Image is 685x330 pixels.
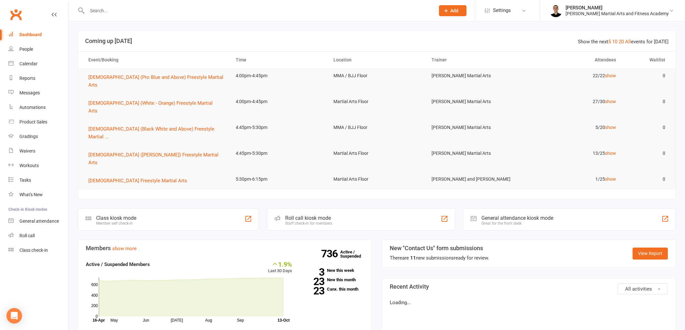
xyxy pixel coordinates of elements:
[230,120,328,135] td: 4:45pm-5:30pm
[230,52,328,68] th: Time
[88,125,224,141] button: [DEMOGRAPHIC_DATA] (Black White and Above) Freestyle Martial ...
[328,120,426,135] td: MMA / BJJ Floor
[83,52,230,68] th: Event/Booking
[566,11,669,16] div: [PERSON_NAME] Martial Arts and Fitness Academy
[622,94,671,109] td: 0
[19,47,33,52] div: People
[8,86,68,100] a: Messages
[302,277,324,286] strong: 23
[390,245,489,251] h3: New "Contact Us" form submissions
[481,215,553,221] div: General attendance kiosk mode
[8,129,68,144] a: Gradings
[321,249,340,259] strong: 736
[605,176,616,182] a: show
[608,39,611,45] a: 5
[8,71,68,86] a: Reports
[302,287,364,291] a: 23Canx. this month
[605,151,616,156] a: show
[19,90,40,95] div: Messages
[88,100,213,114] span: [DEMOGRAPHIC_DATA] (White - Orange) Freestyle Martial Arts
[622,172,671,187] td: 0
[524,52,622,68] th: Attendees
[85,38,668,44] h3: Coming up [DATE]
[19,148,35,154] div: Waivers
[19,105,46,110] div: Automations
[8,243,68,258] a: Class kiosk mode
[8,158,68,173] a: Workouts
[230,146,328,161] td: 4:45pm-5:30pm
[328,94,426,109] td: Martial Arts Floor
[566,5,669,11] div: [PERSON_NAME]
[426,94,524,109] td: [PERSON_NAME] Martial Arts
[426,52,524,68] th: Trainer
[328,52,426,68] th: Location
[285,221,332,226] div: Staff check-in for members
[481,221,553,226] div: Great for the front desk
[8,57,68,71] a: Calendar
[8,144,68,158] a: Waivers
[88,152,219,165] span: [DEMOGRAPHIC_DATA] ([PERSON_NAME]) Freestyle Martial Arts
[88,178,187,184] span: [DEMOGRAPHIC_DATA] Freestyle Martial Arts
[619,39,624,45] a: 20
[19,32,42,37] div: Dashboard
[450,8,458,13] span: Add
[612,39,617,45] a: 10
[8,187,68,202] a: What's New
[622,52,671,68] th: Waitlist
[633,248,668,259] a: View Report
[88,177,192,185] button: [DEMOGRAPHIC_DATA] Freestyle Martial Arts
[426,146,524,161] td: [PERSON_NAME] Martial Arts
[8,214,68,229] a: General attendance kiosk mode
[302,267,324,277] strong: 3
[86,245,364,251] h3: Members
[96,221,136,226] div: Member self check-in
[19,248,48,253] div: Class check-in
[328,172,426,187] td: Martial Arts Floor
[493,3,511,18] span: Settings
[625,286,652,292] span: All activities
[6,308,22,324] div: Open Intercom Messenger
[88,74,223,88] span: [DEMOGRAPHIC_DATA] (Pro Blue and Above) Freestyle Martial Arts
[230,68,328,83] td: 4:00pm-4:45pm
[622,68,671,83] td: 0
[605,99,616,104] a: show
[86,261,150,267] strong: Active / Suspended Members
[112,246,137,251] a: show more
[524,146,622,161] td: 13/25
[549,4,562,17] img: thumb_image1729140307.png
[622,146,671,161] td: 0
[19,134,38,139] div: Gradings
[19,163,39,168] div: Workouts
[8,229,68,243] a: Roll call
[426,172,524,187] td: [PERSON_NAME] and [PERSON_NAME]
[524,94,622,109] td: 27/30
[19,119,47,124] div: Product Sales
[19,76,35,81] div: Reports
[524,68,622,83] td: 22/22
[85,6,431,15] input: Search...
[8,42,68,57] a: People
[8,115,68,129] a: Product Sales
[88,126,214,140] span: [DEMOGRAPHIC_DATA] (Black White and Above) Freestyle Martial ...
[8,6,24,23] a: Clubworx
[88,99,224,115] button: [DEMOGRAPHIC_DATA] (White - Orange) Freestyle Martial Arts
[524,172,622,187] td: 1/25
[302,286,324,296] strong: 23
[285,215,332,221] div: Roll call kiosk mode
[622,120,671,135] td: 0
[302,268,364,272] a: 3New this week
[19,177,31,183] div: Tasks
[88,151,224,166] button: [DEMOGRAPHIC_DATA] ([PERSON_NAME]) Freestyle Martial Arts
[328,68,426,83] td: MMA / BJJ Floor
[426,68,524,83] td: [PERSON_NAME] Martial Arts
[268,261,292,274] div: Last 30 Days
[8,27,68,42] a: Dashboard
[328,146,426,161] td: Martial Arts Floor
[302,278,364,282] a: 23New this month
[605,125,616,130] a: show
[8,100,68,115] a: Automations
[426,120,524,135] td: [PERSON_NAME] Martial Arts
[230,94,328,109] td: 4:00pm-4:45pm
[8,173,68,187] a: Tasks
[390,254,489,262] div: There are new submissions ready for review.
